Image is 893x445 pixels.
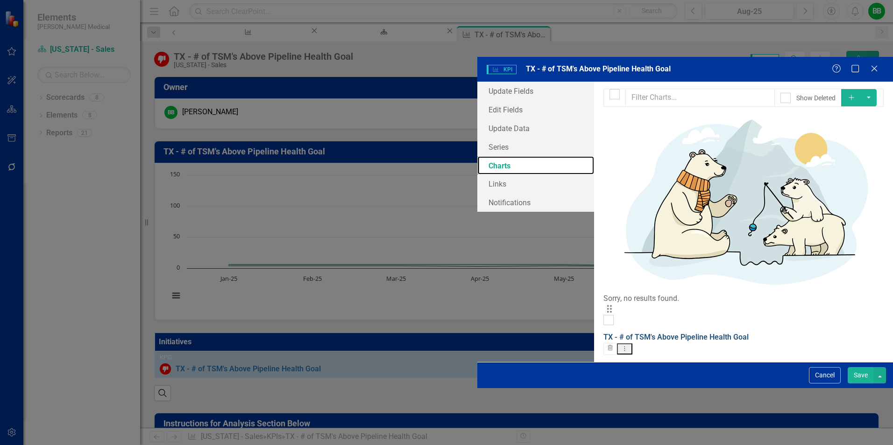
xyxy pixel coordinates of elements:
a: Update Fields [477,82,594,100]
a: Edit Fields [477,100,594,119]
button: Cancel [809,367,841,383]
input: Filter Charts... [625,89,775,107]
a: Links [477,174,594,193]
div: Sorry, no results found. [603,293,884,304]
div: Show Deleted [796,93,836,103]
a: Charts [477,156,594,175]
span: TX - # of TSM's Above Pipeline Health Goal [526,64,671,73]
img: No results found [603,107,884,293]
a: TX - # of TSM's Above Pipeline Health Goal [603,333,749,341]
a: Notifications [477,193,594,212]
span: KPI [487,65,517,74]
button: Save [848,367,874,383]
a: Update Data [477,119,594,138]
a: Series [477,138,594,156]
